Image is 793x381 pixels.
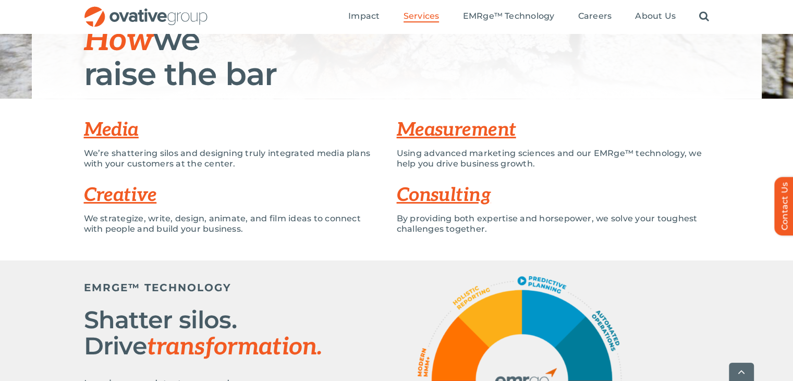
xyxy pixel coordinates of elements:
[84,184,157,207] a: Creative
[397,148,710,169] p: Using advanced marketing sciences and our EMRge™ technology, we help you drive business growth.
[84,148,381,169] p: We’re shattering silos and designing truly integrated media plans with your customers at the center.
[404,11,440,21] span: Services
[84,281,334,294] h5: EMRGE™ TECHNOLOGY
[397,118,516,141] a: Measurement
[84,307,334,360] h2: Shatter silos. Drive
[84,118,139,141] a: Media
[699,11,709,22] a: Search
[348,11,380,21] span: Impact
[635,11,676,22] a: About Us
[348,11,380,22] a: Impact
[635,11,676,21] span: About Us
[84,213,381,234] p: We strategize, write, design, animate, and film ideas to connect with people and build your busin...
[84,22,710,91] h1: we raise the bar
[84,22,153,59] span: How
[397,184,491,207] a: Consulting
[83,5,209,15] a: OG_Full_horizontal_RGB
[404,11,440,22] a: Services
[147,332,322,362] span: transformation.
[578,11,612,21] span: Careers
[578,11,612,22] a: Careers
[397,213,710,234] p: By providing both expertise and horsepower, we solve your toughest challenges together.
[462,11,554,22] a: EMRge™ Technology
[462,11,554,21] span: EMRge™ Technology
